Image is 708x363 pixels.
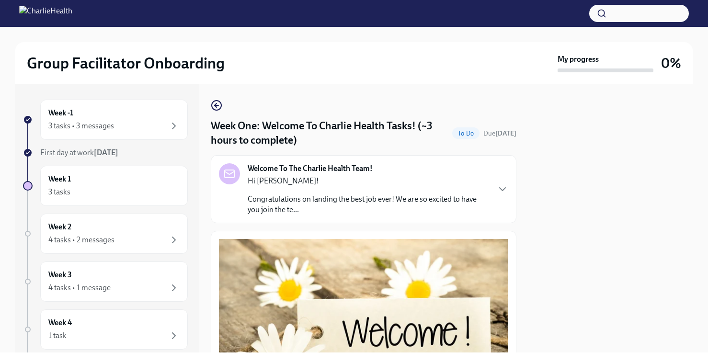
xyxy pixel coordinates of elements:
span: First day at work [40,148,118,157]
strong: [DATE] [94,148,118,157]
h2: Group Facilitator Onboarding [27,54,225,73]
a: Week 13 tasks [23,166,188,206]
a: Week 34 tasks • 1 message [23,261,188,302]
h6: Week 2 [48,222,71,232]
h3: 0% [661,55,681,72]
a: Week 41 task [23,309,188,350]
span: To Do [452,130,480,137]
strong: My progress [558,54,599,65]
h6: Week -1 [48,108,73,118]
div: 3 tasks [48,187,70,197]
p: Hi [PERSON_NAME]! [248,176,489,186]
h6: Week 4 [48,318,72,328]
div: 3 tasks • 3 messages [48,121,114,131]
a: First day at work[DATE] [23,147,188,158]
span: September 19th, 2025 10:00 [483,129,516,138]
p: Congratulations on landing the best job ever! We are so excited to have you join the te... [248,194,489,215]
div: 1 task [48,330,67,341]
a: Week -13 tasks • 3 messages [23,100,188,140]
strong: Welcome To The Charlie Health Team! [248,163,373,174]
h4: Week One: Welcome To Charlie Health Tasks! (~3 hours to complete) [211,119,448,147]
div: 4 tasks • 2 messages [48,235,114,245]
h6: Week 1 [48,174,71,184]
strong: [DATE] [495,129,516,137]
span: Due [483,129,516,137]
h6: Week 3 [48,270,72,280]
div: 4 tasks • 1 message [48,283,111,293]
a: Week 24 tasks • 2 messages [23,214,188,254]
img: CharlieHealth [19,6,72,21]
